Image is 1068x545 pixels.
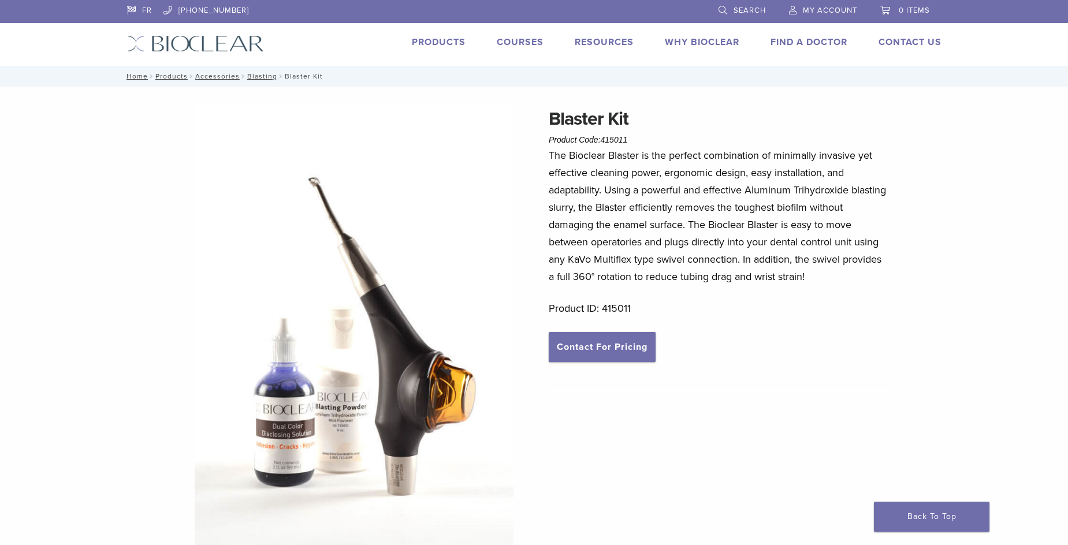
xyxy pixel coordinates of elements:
[899,6,930,15] span: 0 items
[247,72,277,80] a: Blasting
[127,35,264,52] img: Bioclear
[188,73,195,79] span: /
[148,73,155,79] span: /
[549,105,888,133] h1: Blaster Kit
[123,72,148,80] a: Home
[549,135,627,144] span: Product Code:
[734,6,766,15] span: Search
[549,332,656,362] a: Contact For Pricing
[803,6,857,15] span: My Account
[240,73,247,79] span: /
[412,36,466,48] a: Products
[874,502,989,532] a: Back To Top
[549,147,888,285] p: The Bioclear Blaster is the perfect combination of minimally invasive yet effective cleaning powe...
[601,135,628,144] span: 415011
[277,73,285,79] span: /
[155,72,188,80] a: Products
[575,36,634,48] a: Resources
[549,300,888,317] p: Product ID: 415011
[665,36,739,48] a: Why Bioclear
[497,36,544,48] a: Courses
[195,72,240,80] a: Accessories
[771,36,847,48] a: Find A Doctor
[118,66,950,87] nav: Blaster Kit
[879,36,942,48] a: Contact Us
